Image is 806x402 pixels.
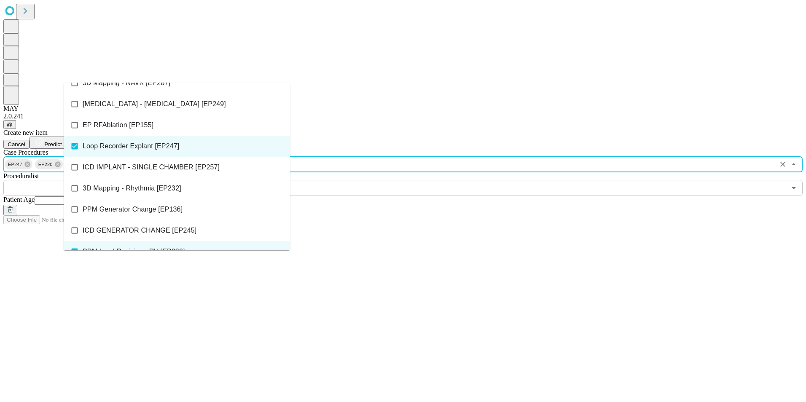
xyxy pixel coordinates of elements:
[83,183,181,193] span: 3D Mapping - Rhythmia [EP232]
[83,247,185,257] span: PPM Lead Revision - RV [EP220]
[83,225,196,236] span: ICD GENERATOR CHANGE [EP245]
[3,172,39,180] span: Proceduralist
[3,149,48,156] span: Scheduled Procedure
[3,105,803,113] div: MAY
[83,204,183,214] span: PPM Generator Change [EP136]
[8,141,25,147] span: Cancel
[30,137,68,149] button: Predict
[83,162,220,172] span: ICD IMPLANT - SINGLE CHAMBER [EP257]
[777,158,789,170] button: Clear
[83,120,153,130] span: EP RFAblation [EP155]
[83,141,179,151] span: Loop Recorder Explant [EP247]
[83,78,170,88] span: 3D Mapping - NAVX [EP287]
[35,160,56,169] span: EP220
[5,159,32,169] div: EP247
[3,129,48,136] span: Create new item
[5,160,26,169] span: EP247
[7,121,13,128] span: @
[788,158,800,170] button: Close
[35,159,63,169] div: EP220
[3,196,35,203] span: Patient Age
[44,141,62,147] span: Predict
[83,99,226,109] span: [MEDICAL_DATA] - [MEDICAL_DATA] [EP249]
[3,140,30,149] button: Cancel
[788,182,800,194] button: Open
[3,120,16,129] button: @
[3,113,803,120] div: 2.0.241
